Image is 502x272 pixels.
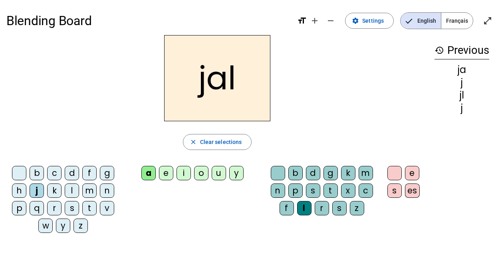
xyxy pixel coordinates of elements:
button: Clear selections [183,134,252,150]
div: b [288,166,303,180]
div: r [47,201,62,215]
div: r [315,201,329,215]
div: q [30,201,44,215]
div: l [297,201,312,215]
div: h [12,183,26,198]
div: v [100,201,114,215]
div: p [288,183,303,198]
mat-icon: history [435,45,444,55]
div: e [405,166,419,180]
div: f [82,166,97,180]
h3: Previous [435,41,489,59]
div: f [280,201,294,215]
button: Decrease font size [323,13,339,29]
div: w [38,219,53,233]
div: k [341,166,355,180]
div: t [323,183,338,198]
button: Settings [345,13,394,29]
div: y [229,166,244,180]
div: es [405,183,420,198]
div: k [47,183,62,198]
div: ja [435,65,489,75]
div: j [30,183,44,198]
mat-icon: format_size [297,16,307,26]
span: Settings [362,16,384,26]
div: d [65,166,79,180]
div: c [47,166,62,180]
span: Clear selections [200,137,242,147]
div: b [30,166,44,180]
mat-button-toggle-group: Language selection [400,12,473,29]
div: m [82,183,97,198]
div: z [73,219,88,233]
div: t [82,201,97,215]
mat-icon: settings [352,17,359,24]
div: m [359,166,373,180]
div: s [306,183,320,198]
div: g [323,166,338,180]
div: x [341,183,355,198]
h2: jal [164,35,270,121]
div: u [212,166,226,180]
span: Français [441,13,473,29]
div: j [435,103,489,113]
div: n [100,183,114,198]
div: c [359,183,373,198]
mat-icon: add [310,16,319,26]
h1: Blending Board [6,8,291,34]
mat-icon: open_in_full [483,16,492,26]
div: d [306,166,320,180]
div: s [332,201,347,215]
div: e [159,166,173,180]
div: y [56,219,70,233]
button: Increase font size [307,13,323,29]
div: s [65,201,79,215]
div: l [65,183,79,198]
div: g [100,166,114,180]
span: English [401,13,441,29]
mat-icon: remove [326,16,335,26]
div: o [194,166,208,180]
div: jl [435,91,489,100]
button: Enter full screen [480,13,496,29]
div: n [271,183,285,198]
div: p [12,201,26,215]
div: s [387,183,402,198]
div: j [435,78,489,87]
mat-icon: close [190,138,197,146]
div: z [350,201,364,215]
div: a [141,166,156,180]
div: i [177,166,191,180]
